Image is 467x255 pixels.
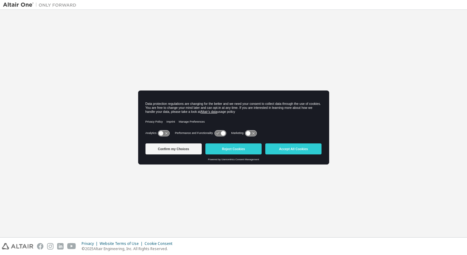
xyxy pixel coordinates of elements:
[2,243,33,249] img: altair_logo.svg
[82,241,100,246] div: Privacy
[37,243,43,249] img: facebook.svg
[47,243,53,249] img: instagram.svg
[3,2,79,8] img: Altair One
[57,243,64,249] img: linkedin.svg
[82,246,176,251] p: © 2025 Altair Engineering, Inc. All Rights Reserved.
[145,241,176,246] div: Cookie Consent
[100,241,145,246] div: Website Terms of Use
[67,243,76,249] img: youtube.svg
